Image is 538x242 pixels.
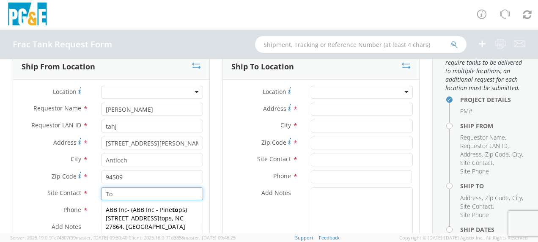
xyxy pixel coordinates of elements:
[22,63,95,71] h3: Ship From Location
[460,150,483,159] li: ,
[71,155,81,163] span: City
[76,234,127,241] span: master, [DATE] 09:50:40
[460,194,483,202] li: ,
[460,159,493,167] span: Site Contact
[257,155,291,163] span: Site Contact
[106,214,185,231] span: [STREET_ADDRESS] ps, NC 27864, [GEOGRAPHIC_DATA]
[133,206,185,214] span: ABB Inc - Pine ps
[319,234,340,241] a: Feedback
[460,150,482,158] span: Address
[460,133,506,142] li: ,
[184,234,236,241] span: master, [DATE] 09:46:25
[6,3,49,27] img: pge-logo-06675f144f4cfa6a6814.png
[460,183,525,189] h4: Ship To
[460,142,508,150] span: Requestor LAN ID
[295,234,313,241] a: Support
[399,234,528,241] span: Copyright © [DATE]-[DATE] Agistix Inc., All Rights Reserved
[53,138,77,146] span: Address
[512,150,522,158] span: City
[445,41,525,92] span: Fill out each section listed to submit your request. If you require tanks to be delivered to mult...
[52,172,77,180] span: Zip Code
[460,142,509,150] li: ,
[102,203,203,233] div: - ( )
[273,172,291,180] span: Phone
[512,194,522,202] span: City
[460,123,525,129] h4: Ship From
[129,234,236,241] span: Client: 2025.18.0-71d3358
[460,159,494,167] li: ,
[33,104,81,112] span: Requestor Name
[460,167,489,175] span: Site Phone
[263,104,286,113] span: Address
[460,133,505,141] span: Requestor Name
[10,234,127,241] span: Server: 2025.19.0-91c74307f99
[512,150,523,159] li: ,
[47,189,81,197] span: Site Contact
[485,150,510,159] li: ,
[512,194,523,202] li: ,
[52,223,81,231] span: Add Notes
[63,206,81,214] span: Phone
[172,206,178,214] strong: to
[460,226,525,233] h4: Ship Dates
[485,194,509,202] span: Zip Code
[460,194,482,202] span: Address
[31,121,81,129] span: Requestor LAN ID
[460,96,525,103] h4: Project Details
[159,214,165,222] strong: to
[13,40,112,49] h4: Frac Tank Request Form
[53,88,77,96] span: Location
[460,202,493,210] span: Site Contact
[460,211,489,219] span: Site Phone
[460,202,494,211] li: ,
[261,138,286,146] span: Zip Code
[106,206,127,214] span: ABB Inc
[280,121,291,129] span: City
[261,189,291,197] span: Add Notes
[460,107,472,115] span: PM#
[485,194,510,202] li: ,
[255,36,467,53] input: Shipment, Tracking or Reference Number (at least 4 chars)
[485,150,509,158] span: Zip Code
[231,63,294,71] h3: Ship To Location
[263,88,286,96] span: Location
